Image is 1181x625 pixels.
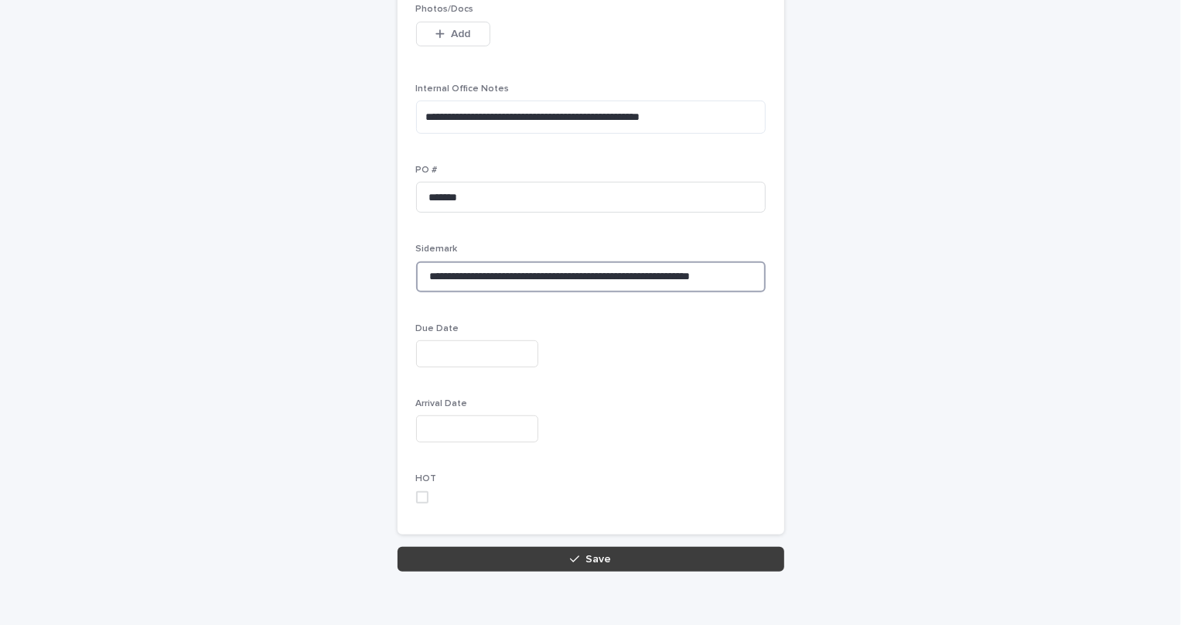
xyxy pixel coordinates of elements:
[451,29,470,39] span: Add
[585,554,611,565] span: Save
[416,474,437,483] span: HOT
[416,5,474,14] span: Photos/Docs
[416,244,458,254] span: Sidemark
[416,324,459,333] span: Due Date
[416,166,438,175] span: PO #
[416,84,510,94] span: Internal Office Notes
[416,22,490,46] button: Add
[416,399,468,408] span: Arrival Date
[398,547,784,572] button: Save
